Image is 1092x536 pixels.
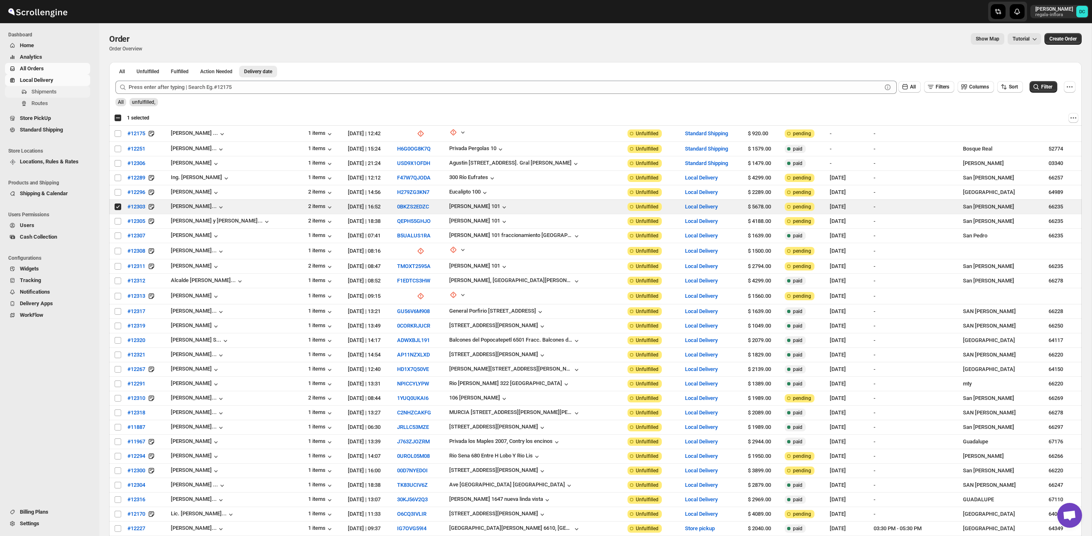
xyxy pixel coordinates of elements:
[924,81,954,93] button: Filters
[308,218,334,226] button: 2 items
[20,127,63,133] span: Standard Shipping
[127,159,145,167] span: #12306
[397,453,430,459] button: 0UROL05M08
[308,160,334,168] button: 1 items
[5,275,90,286] button: Tracking
[171,409,217,415] div: [PERSON_NAME]...
[308,467,334,475] button: 1 items
[308,174,334,182] button: 1 items
[449,160,580,168] button: Agustin [STREET_ADDRESS]. Gral [PERSON_NAME]
[20,158,79,165] span: Locations, Rules & Rates
[397,352,430,358] button: AP11NZXLXD
[5,298,90,309] button: Delivery Apps
[127,336,145,345] span: #12320
[308,337,334,345] button: 1 items
[449,366,572,372] div: [PERSON_NAME][STREET_ADDRESS][PERSON_NAME]
[397,323,430,329] button: 0CORKRJUCR
[171,308,217,314] div: [PERSON_NAME]...
[910,84,916,90] span: All
[171,467,220,475] button: [PERSON_NAME]
[397,160,430,166] button: USD9X1OFDH
[449,395,508,403] button: 106 [PERSON_NAME]
[171,218,271,226] button: [PERSON_NAME] y [PERSON_NAME]...
[308,277,334,285] button: 1 items
[308,232,334,240] button: 1 items
[685,293,718,299] button: Local Delivery
[308,247,334,256] div: 1 items
[171,160,220,168] button: [PERSON_NAME]
[171,218,263,224] div: [PERSON_NAME] y [PERSON_NAME]...
[449,337,581,345] button: Balcones del Popocatepetl 6501 Fracc. Balcones de las Mitras 4 sector
[397,232,431,239] button: B5UALUS1RA
[936,84,949,90] span: Filters
[127,394,145,402] span: #12310
[397,218,431,224] button: QEPH55GHJO
[449,203,500,209] div: [PERSON_NAME] 101
[397,146,431,152] button: H6G0OG8K7Q
[122,421,150,434] button: #11887
[171,203,225,211] button: [PERSON_NAME]...
[449,232,581,240] button: [PERSON_NAME] 101 fraccionamiento [GEOGRAPHIC_DATA][PERSON_NAME]. [GEOGRAPHIC_DATA]
[308,203,334,211] div: 2 items
[171,351,225,359] button: [PERSON_NAME]...
[308,438,334,446] div: 1 items
[195,66,237,77] button: ActionNeeded
[685,130,728,136] button: Standard Shipping
[685,189,718,195] button: Local Delivery
[20,222,34,228] span: Users
[5,263,90,275] button: Widgets
[997,81,1023,93] button: Sort
[5,188,90,199] button: Shipping & Calendar
[308,380,334,388] button: 1 items
[685,424,718,430] button: Local Delivery
[308,409,334,417] button: 1 items
[449,366,581,374] button: [PERSON_NAME][STREET_ADDRESS][PERSON_NAME]
[171,424,217,430] div: [PERSON_NAME]...
[127,380,145,388] span: #12291
[171,322,220,330] button: [PERSON_NAME]
[171,366,220,374] button: [PERSON_NAME]
[127,232,145,240] span: #12307
[20,115,51,121] span: Store PickUp
[20,234,57,240] span: Cash Collection
[171,452,220,461] button: [PERSON_NAME]
[971,33,1004,45] button: Map action label
[114,66,130,77] button: All
[449,263,500,269] div: [PERSON_NAME] 101
[449,322,546,330] button: [STREET_ADDRESS][PERSON_NAME]
[122,464,150,477] button: #12300
[449,424,546,432] button: [STREET_ADDRESS][PERSON_NAME]
[127,277,145,285] span: #12312
[685,146,728,152] button: Standard Shipping
[397,263,431,269] button: TMOXT2595A
[127,292,145,300] span: #12313
[31,89,57,95] span: Shipments
[5,51,90,63] button: Analytics
[308,395,334,403] button: 2 items
[122,377,150,390] button: #12291
[122,142,150,156] button: #12251
[127,351,145,359] span: #12321
[171,145,217,151] div: [PERSON_NAME]...
[397,175,431,181] button: F47W7QJODA
[685,467,718,474] button: Local Delivery
[171,481,218,488] div: [PERSON_NAME] ...
[685,395,718,401] button: Local Delivery
[308,424,334,432] button: 1 items
[449,160,572,166] div: Agustin [STREET_ADDRESS]. Gral [PERSON_NAME]
[308,292,334,301] div: 1 items
[898,81,921,93] button: All
[122,406,150,419] button: #12318
[122,127,150,140] button: #12175
[5,63,90,74] button: All Orders
[5,231,90,243] button: Cash Collection
[171,189,220,197] button: [PERSON_NAME]
[449,395,500,401] div: 106 [PERSON_NAME]
[244,68,272,75] span: Delivery date
[449,409,581,417] button: MURCIA [STREET_ADDRESS][PERSON_NAME][PERSON_NAME]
